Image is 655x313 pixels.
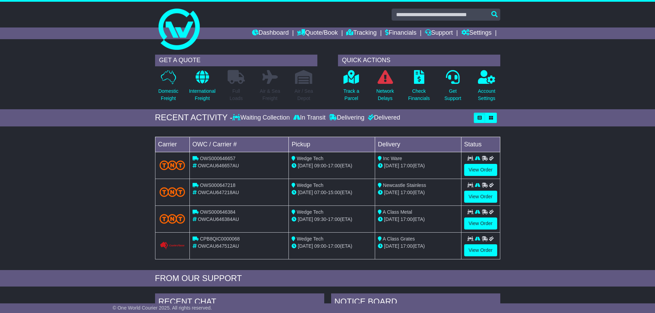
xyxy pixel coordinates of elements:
[298,190,313,195] span: [DATE]
[343,88,359,102] p: Track a Parcel
[200,182,236,188] span: OWS000647218
[200,236,240,242] span: CPB8QIC0000068
[378,243,458,250] div: (ETA)
[155,273,500,283] div: FROM OUR SUPPORT
[158,70,178,106] a: DomesticFreight
[408,88,430,102] p: Check Financials
[461,137,500,152] td: Status
[189,88,216,102] p: International Freight
[444,88,461,102] p: Get Support
[343,70,360,106] a: Track aParcel
[292,216,372,223] div: - (ETA)
[292,243,372,250] div: - (ETA)
[401,216,413,222] span: 17:00
[295,88,313,102] p: Air / Sea Depot
[461,27,492,39] a: Settings
[464,217,497,230] a: View Order
[289,137,375,152] td: Pickup
[346,27,376,39] a: Tracking
[155,137,189,152] td: Carrier
[375,137,461,152] td: Delivery
[113,305,212,311] span: © One World Courier 2025. All rights reserved.
[189,70,216,106] a: InternationalFreight
[383,182,426,188] span: Newcastle Stainless
[384,216,399,222] span: [DATE]
[252,27,289,39] a: Dashboard
[260,88,280,102] p: Air & Sea Freight
[189,137,289,152] td: OWC / Carrier #
[314,190,326,195] span: 07:00
[200,209,236,215] span: OWS000646384
[297,209,323,215] span: Wedge Tech
[298,243,313,249] span: [DATE]
[478,88,495,102] p: Account Settings
[155,293,324,312] div: RECENT CHAT
[328,243,340,249] span: 17:00
[297,236,323,242] span: Wedge Tech
[383,209,412,215] span: A Class Metal
[383,156,402,161] span: Inc Ware
[160,160,185,170] img: TNT_Domestic.png
[331,293,500,312] div: NOTICE BOARD
[408,70,430,106] a: CheckFinancials
[376,88,394,102] p: Network Delays
[425,27,453,39] a: Support
[444,70,461,106] a: GetSupport
[298,216,313,222] span: [DATE]
[401,163,413,168] span: 17:00
[200,156,236,161] span: OWS000646657
[160,214,185,223] img: TNT_Domestic.png
[401,243,413,249] span: 17:00
[401,190,413,195] span: 17:00
[383,236,415,242] span: A Class Grates
[384,163,399,168] span: [DATE]
[464,244,497,256] a: View Order
[384,190,399,195] span: [DATE]
[160,242,185,250] img: GetCarrierServiceLogo
[338,55,500,66] div: QUICK ACTIONS
[328,216,340,222] span: 17:00
[328,163,340,168] span: 17:00
[366,114,400,122] div: Delivered
[155,113,233,123] div: RECENT ACTIVITY -
[198,190,239,195] span: OWCAU647218AU
[376,70,394,106] a: NetworkDelays
[385,27,416,39] a: Financials
[198,163,239,168] span: OWCAU646657AU
[327,114,366,122] div: Delivering
[464,191,497,203] a: View Order
[232,114,291,122] div: Waiting Collection
[314,163,326,168] span: 09:00
[328,190,340,195] span: 15:00
[198,216,239,222] span: OWCAU646384AU
[155,55,317,66] div: GET A QUOTE
[297,182,323,188] span: Wedge Tech
[378,189,458,196] div: (ETA)
[297,27,338,39] a: Quote/Book
[198,243,239,249] span: OWCAU647512AU
[298,163,313,168] span: [DATE]
[464,164,497,176] a: View Order
[292,114,327,122] div: In Transit
[378,216,458,223] div: (ETA)
[478,70,496,106] a: AccountSettings
[160,187,185,197] img: TNT_Domestic.png
[292,162,372,169] div: - (ETA)
[297,156,323,161] span: Wedge Tech
[158,88,178,102] p: Domestic Freight
[314,243,326,249] span: 09:00
[314,216,326,222] span: 09:30
[384,243,399,249] span: [DATE]
[228,88,245,102] p: Full Loads
[378,162,458,169] div: (ETA)
[292,189,372,196] div: - (ETA)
